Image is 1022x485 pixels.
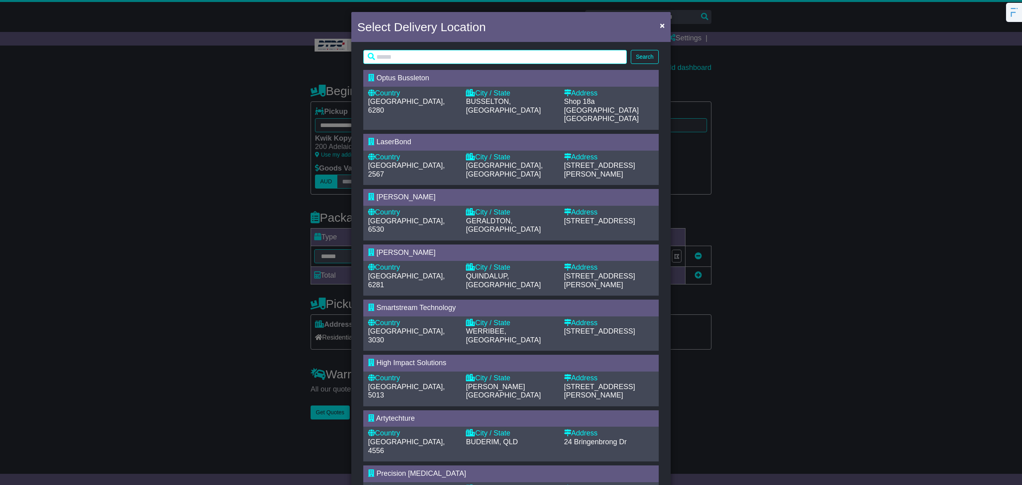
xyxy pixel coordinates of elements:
[466,272,541,289] span: QUINDALUP, [GEOGRAPHIC_DATA]
[376,359,446,367] span: High Impact Solutions
[368,89,458,98] div: Country
[368,153,458,162] div: Country
[368,438,445,455] span: [GEOGRAPHIC_DATA], 4556
[466,383,541,400] span: [PERSON_NAME][GEOGRAPHIC_DATA]
[376,469,466,477] span: Precision [MEDICAL_DATA]
[368,319,458,328] div: Country
[466,161,543,178] span: [GEOGRAPHIC_DATA], [GEOGRAPHIC_DATA]
[466,217,541,234] span: GERALDTON, [GEOGRAPHIC_DATA]
[466,263,556,272] div: City / State
[564,429,654,438] div: Address
[368,263,458,272] div: Country
[466,89,556,98] div: City / State
[564,383,635,400] span: [STREET_ADDRESS][PERSON_NAME]
[564,89,654,98] div: Address
[564,438,627,446] span: 24 Bringenbrong Dr
[656,17,669,34] button: Close
[564,263,654,272] div: Address
[466,153,556,162] div: City / State
[376,248,436,256] span: [PERSON_NAME]
[466,319,556,328] div: City / State
[564,153,654,162] div: Address
[376,193,436,201] span: [PERSON_NAME]
[368,208,458,217] div: Country
[368,217,445,234] span: [GEOGRAPHIC_DATA], 6530
[564,115,639,123] span: [GEOGRAPHIC_DATA]
[564,374,654,383] div: Address
[376,414,415,422] span: Artytechture
[564,327,635,335] span: [STREET_ADDRESS]
[631,50,659,64] button: Search
[466,374,556,383] div: City / State
[376,74,429,82] span: Optus Bussleton
[466,97,541,114] span: BUSSELTON, [GEOGRAPHIC_DATA]
[368,272,445,289] span: [GEOGRAPHIC_DATA], 6281
[368,383,445,400] span: [GEOGRAPHIC_DATA], 5013
[376,304,456,312] span: Smartstream Technology
[564,208,654,217] div: Address
[564,97,639,114] span: Shop 18a [GEOGRAPHIC_DATA]
[564,161,635,178] span: [STREET_ADDRESS][PERSON_NAME]
[368,429,458,438] div: Country
[466,429,556,438] div: City / State
[368,161,445,178] span: [GEOGRAPHIC_DATA], 2567
[466,327,541,344] span: WERRIBEE, [GEOGRAPHIC_DATA]
[466,438,518,446] span: BUDERIM, QLD
[368,97,445,114] span: [GEOGRAPHIC_DATA], 6280
[564,217,635,225] span: [STREET_ADDRESS]
[376,138,411,146] span: LaserBond
[357,18,486,36] h4: Select Delivery Location
[564,319,654,328] div: Address
[368,374,458,383] div: Country
[660,21,665,30] span: ×
[368,327,445,344] span: [GEOGRAPHIC_DATA], 3030
[564,272,635,289] span: [STREET_ADDRESS][PERSON_NAME]
[466,208,556,217] div: City / State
